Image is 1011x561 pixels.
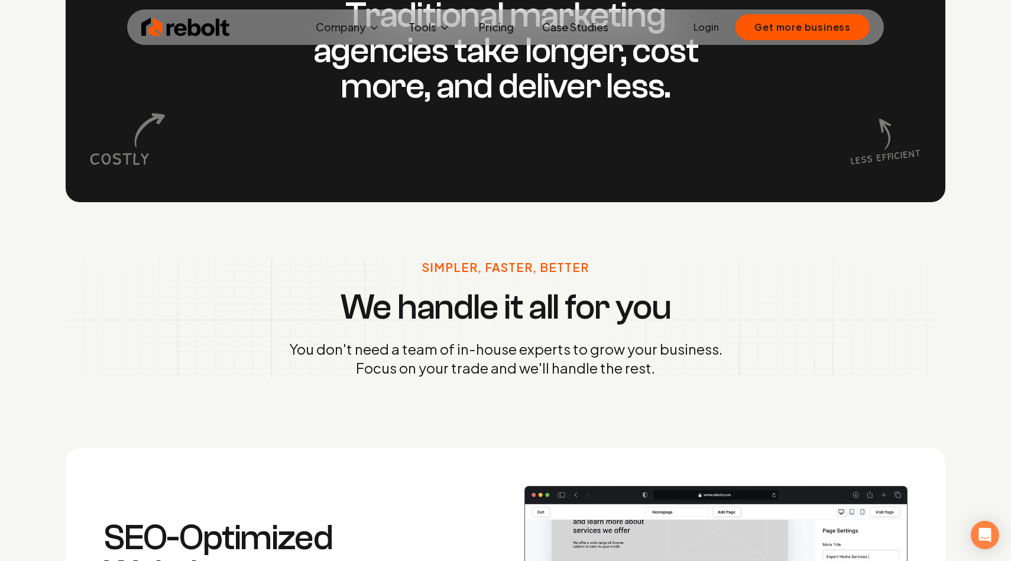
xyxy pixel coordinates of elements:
p: You don't need a team of in-house experts to grow your business. Focus on your trade and we'll ha... [289,339,722,377]
a: Pricing [469,15,523,39]
p: Simpler, Faster, Better [422,259,589,275]
button: Company [306,15,390,39]
h3: We handle it all for you [340,290,670,325]
a: Login [694,20,719,34]
button: Tools [399,15,460,39]
button: Get more business [735,14,870,40]
img: Rebolt Logo [141,15,230,39]
a: Case Studies [533,15,618,39]
div: Open Intercom Messenger [971,521,999,549]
